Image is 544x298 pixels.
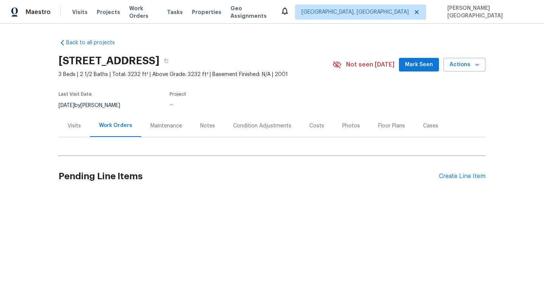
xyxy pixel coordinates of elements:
div: Photos [342,122,360,130]
button: Actions [444,58,485,72]
span: Maestro [26,8,51,16]
div: Visits [68,122,81,130]
div: ... [170,101,315,106]
div: by [PERSON_NAME] [59,101,129,110]
div: Cases [423,122,438,130]
div: Maintenance [150,122,182,130]
span: Projects [97,8,120,16]
span: Geo Assignments [230,5,271,20]
span: Mark Seen [405,60,433,70]
span: Tasks [167,9,183,15]
span: Last Visit Date [59,92,92,96]
span: [PERSON_NAME][GEOGRAPHIC_DATA] [444,5,533,20]
a: Back to all projects [59,39,131,47]
div: Create Line Item [439,173,485,180]
span: Visits [72,8,88,16]
span: Work Orders [129,5,158,20]
button: Mark Seen [399,58,439,72]
span: [GEOGRAPHIC_DATA], [GEOGRAPHIC_DATA] [301,8,409,16]
span: [DATE] [59,103,74,108]
span: Project [170,92,186,96]
div: Floor Plans [378,122,405,130]
span: 3 Beds | 2 1/2 Baths | Total: 3232 ft² | Above Grade: 3232 ft² | Basement Finished: N/A | 2001 [59,71,332,78]
div: Condition Adjustments [233,122,291,130]
h2: [STREET_ADDRESS] [59,57,159,65]
div: Notes [200,122,215,130]
button: Copy Address [159,54,173,68]
h2: Pending Line Items [59,159,439,194]
span: Actions [450,60,479,70]
div: Work Orders [99,122,132,129]
span: Not seen [DATE] [346,61,394,68]
div: Costs [309,122,324,130]
span: Properties [192,8,221,16]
